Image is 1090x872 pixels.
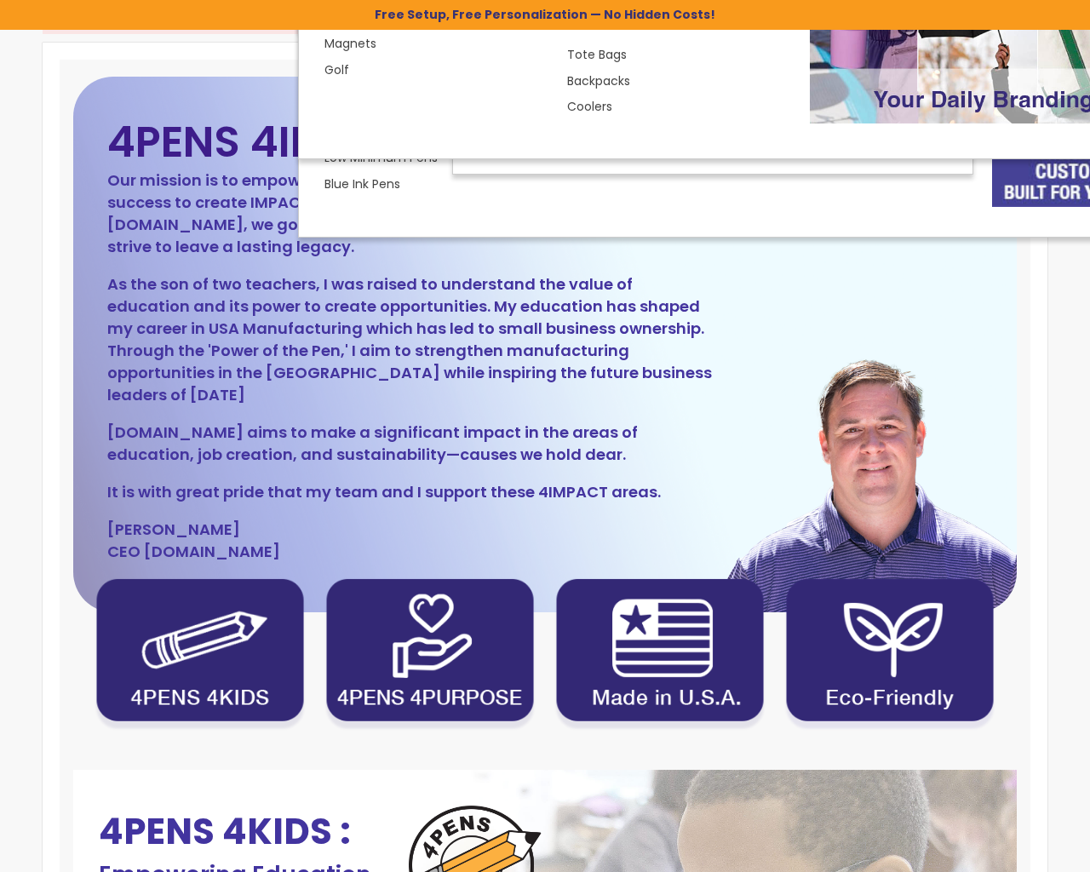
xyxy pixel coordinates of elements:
h2: 4PENS 4KIDS : [99,814,378,850]
a: Coolers [567,98,612,115]
img: pen_eco_img.png [783,578,996,731]
img: ceo_img_v1.png [714,359,1017,612]
p: [PERSON_NAME] CEO [DOMAIN_NAME] [107,519,714,563]
img: pen_kids_img.png [94,578,307,731]
a: Golf [324,61,349,78]
p: [DOMAIN_NAME] aims to make a significant impact in the areas of education, job creation, and sust... [107,422,714,466]
img: pen_purpose_img.png [324,578,536,731]
p: Our mission is to empower and support small businesses, driving their success to create IMPACTful... [107,169,714,258]
p: It is with great pride that my team and I support these 4IMPACT areas. [107,481,714,503]
img: pen_usa_img.png [554,578,766,731]
a: Tote Bags [567,46,627,63]
h2: 4PENS 4IMPACT [107,128,714,157]
p: As the son of two teachers, I was raised to understand the value of education and its power to cr... [107,273,714,406]
a: Magnets [324,35,376,52]
a: Low Minimum Pens [324,149,438,166]
a: Blue Ink Pens [324,175,400,192]
a: Backpacks [567,72,630,89]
